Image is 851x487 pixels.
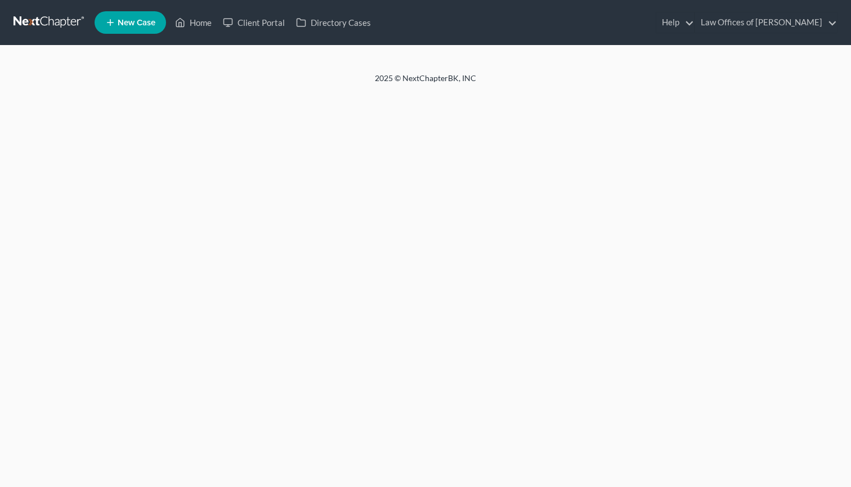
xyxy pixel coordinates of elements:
a: Home [169,12,217,33]
new-legal-case-button: New Case [95,11,166,34]
a: Law Offices of [PERSON_NAME] [695,12,837,33]
div: 2025 © NextChapterBK, INC [105,73,746,93]
a: Directory Cases [290,12,377,33]
a: Help [656,12,694,33]
a: Client Portal [217,12,290,33]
